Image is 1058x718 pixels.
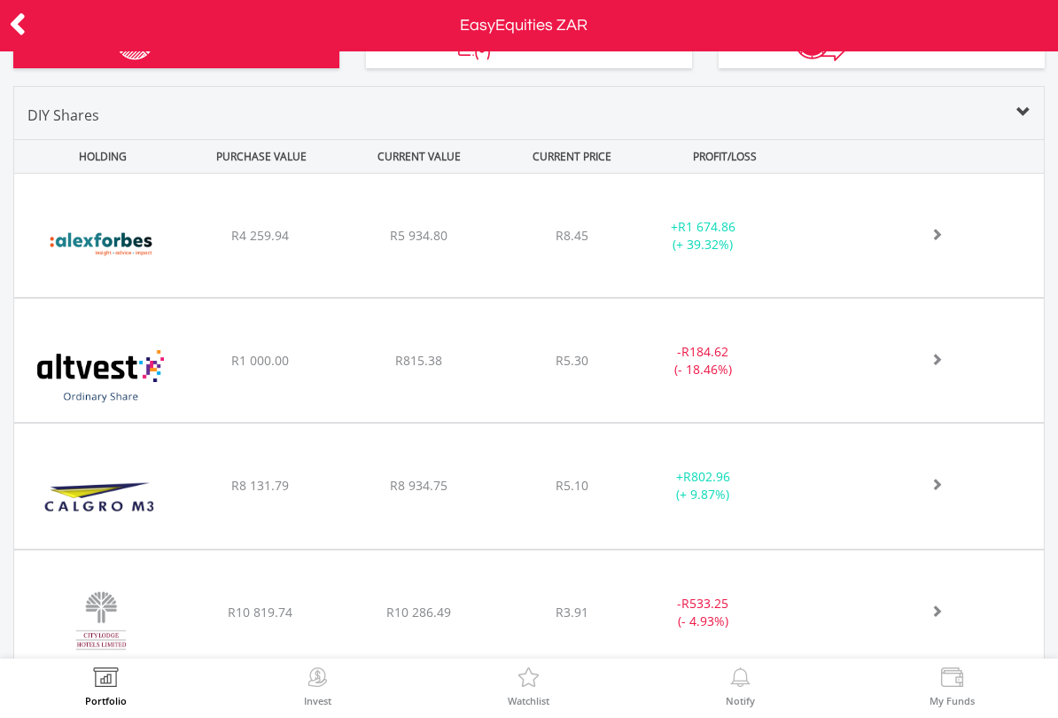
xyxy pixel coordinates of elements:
span: R5.10 [556,477,588,494]
img: Invest Now [304,667,331,692]
a: Invest [304,667,331,706]
span: R8 131.79 [231,477,289,494]
div: CURRENT PRICE [500,140,644,173]
div: - (- 4.93%) [635,595,771,630]
img: EQU.ZA.CLH.png [23,573,179,671]
span: R10 819.74 [228,604,292,620]
span: R533.25 [681,595,728,612]
img: EQU.ZA.CGR.png [23,446,179,544]
label: My Funds [930,696,975,706]
div: - (- 18.46%) [635,343,771,379]
a: Watchlist [508,667,549,706]
img: Watchlist [515,667,542,692]
img: View Funds [938,667,966,692]
img: EQU.ZA.AFH.png [23,196,179,293]
span: R5 934.80 [390,227,447,244]
div: PURCHASE VALUE [184,140,338,173]
a: Portfolio [85,667,127,706]
div: HOLDING [16,140,181,173]
span: R10 286.49 [386,604,451,620]
label: Notify [726,696,755,706]
span: R3.91 [556,604,588,620]
span: R1 000.00 [231,352,289,369]
span: R4 259.94 [231,227,289,244]
span: R815.38 [395,352,442,369]
span: R802.96 [683,468,730,485]
span: R8 934.75 [390,477,447,494]
span: R184.62 [681,343,728,360]
div: PROFIT/LOSS [648,140,802,173]
label: Portfolio [85,696,127,706]
span: R1 674.86 [678,218,735,235]
div: CURRENT VALUE [342,140,496,173]
span: DIY Shares [27,105,99,125]
label: Invest [304,696,331,706]
div: + (+ 39.32%) [635,218,771,254]
img: View Portfolio [92,667,120,692]
a: My Funds [930,667,975,706]
div: + (+ 9.87%) [635,468,771,503]
span: R8.45 [556,227,588,244]
a: Notify [726,667,755,706]
img: View Notifications [727,667,754,692]
img: EQU.ZA.ALV.png [23,321,179,418]
span: R5.30 [556,352,588,369]
label: Watchlist [508,696,549,706]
